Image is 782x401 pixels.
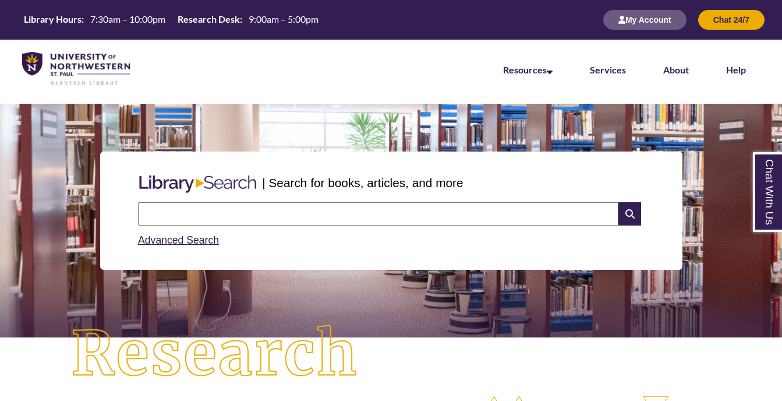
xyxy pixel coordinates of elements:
[663,64,689,75] a: About
[19,13,323,27] a: Hours Today
[698,15,765,24] a: Chat 24/7
[590,64,626,75] a: Services
[133,171,262,198] img: Libary Search
[90,13,165,24] span: 7:30am – 10:00pm
[138,234,219,246] a: Advanced Search
[726,64,746,75] a: Help
[503,64,553,75] a: Resources
[22,52,130,86] img: UNWSP Library Logo
[262,174,463,192] p: | Search for books, articles, and more
[19,13,323,26] table: Hours Today
[735,174,779,189] a: Back to Top
[603,15,687,24] a: My Account
[698,10,765,30] button: Chat 24/7
[603,10,687,30] button: My Account
[618,202,641,226] i: Search
[249,13,319,24] span: 9:00am – 5:00pm
[19,13,86,26] th: Library Hours:
[173,13,244,26] th: Research Desk:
